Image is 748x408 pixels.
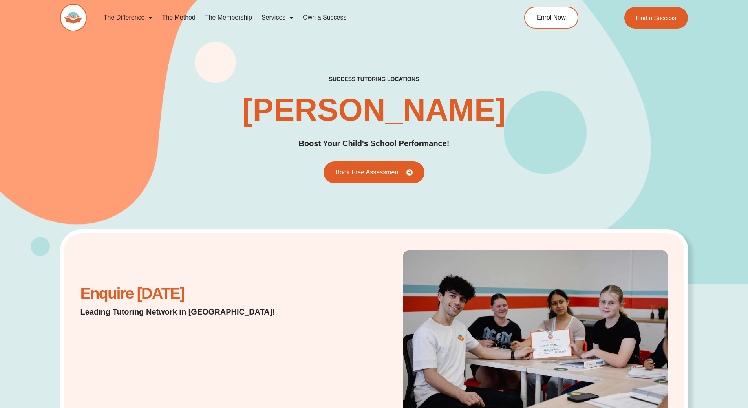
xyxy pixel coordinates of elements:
iframe: Website Lead Form [80,325,295,384]
h1: [PERSON_NAME] [242,94,506,126]
h2: Leading Tutoring Network in [GEOGRAPHIC_DATA]! [80,306,295,317]
a: The Membership [200,9,257,27]
nav: Menu [99,9,488,27]
a: The Difference [99,9,157,27]
a: Own a Success [298,9,351,27]
a: Enrol Now [524,7,578,29]
a: The Method [157,9,200,27]
h2: Enquire [DATE] [80,289,295,298]
a: Book Free Assessment [324,161,424,183]
a: Find a Success [624,7,688,29]
h2: Boost Your Child's School Performance! [298,137,449,150]
span: Find a Success [636,15,677,21]
a: Services [257,9,298,27]
h2: success tutoring locations [329,75,419,82]
span: Enrol Now [537,15,566,21]
span: Book Free Assessment [335,169,400,176]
